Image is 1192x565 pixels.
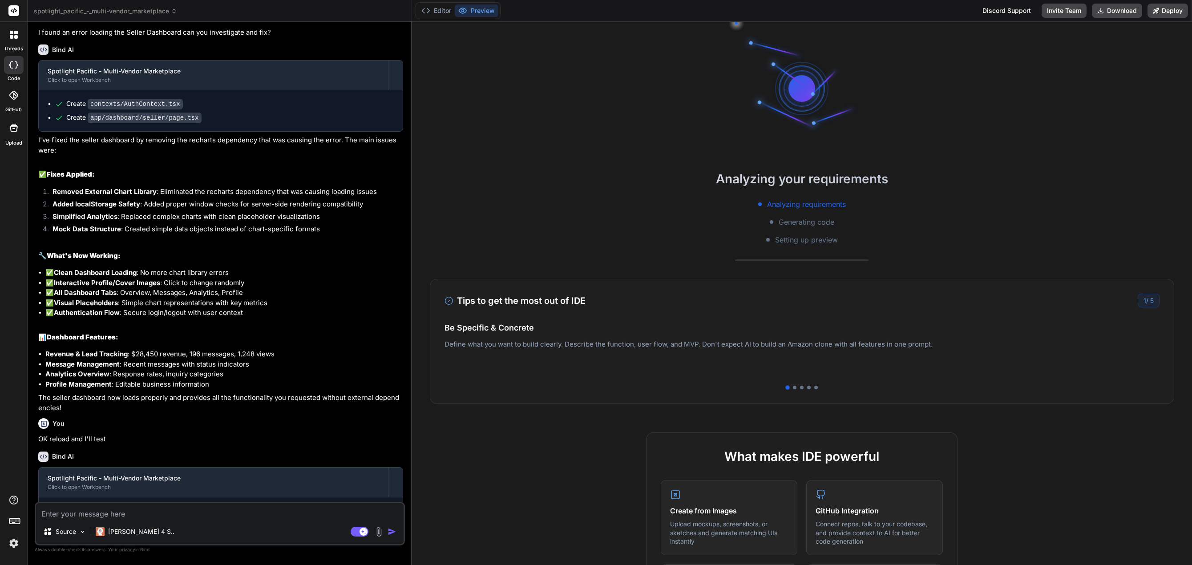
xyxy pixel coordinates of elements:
[54,308,120,317] strong: Authentication Flow
[38,135,403,155] p: I've fixed the seller dashboard by removing the recharts dependency that was causing the error. T...
[1138,294,1160,307] div: /
[48,77,379,84] div: Click to open Workbench
[52,45,74,54] h6: Bind AI
[45,379,403,390] li: : Editable business information
[39,468,388,497] button: Spotlight Pacific - Multi-Vendor MarketplaceClick to open Workbench
[54,278,160,287] strong: Interactive Profile/Cover Images
[45,288,403,298] li: ✅ : Overview, Messages, Analytics, Profile
[779,217,834,227] span: Generating code
[45,360,120,368] strong: Message Management
[444,294,586,307] h3: Tips to get the most out of IDE
[8,75,20,82] label: code
[45,199,403,212] li: : Added proper window checks for server-side rendering compatibility
[1092,4,1142,18] button: Download
[119,547,135,552] span: privacy
[45,298,403,308] li: ✅ : Simple chart representations with key metrics
[53,187,157,196] strong: Removed External Chart Library
[1042,4,1087,18] button: Invite Team
[670,520,788,546] p: Upload mockups, screenshots, or sketches and generate matching UIs instantly
[977,4,1036,18] div: Discord Support
[53,200,140,208] strong: Added localStorage Safety
[47,333,118,341] strong: Dashboard Features:
[4,45,23,52] label: threads
[5,139,22,147] label: Upload
[418,4,455,17] button: Editor
[374,527,384,537] img: attachment
[88,113,202,123] code: app/dashboard/seller/page.tsx
[767,199,846,210] span: Analyzing requirements
[38,28,403,38] p: I found an error loading the Seller Dashboard can you investigate and fix?
[47,251,121,260] strong: What's Now Working:
[1148,4,1188,18] button: Deploy
[1144,297,1146,304] span: 1
[48,474,379,483] div: Spotlight Pacific - Multi-Vendor Marketplace
[39,61,388,90] button: Spotlight Pacific - Multi-Vendor MarketplaceClick to open Workbench
[79,528,86,536] img: Pick Models
[45,268,403,278] li: ✅ : No more chart library errors
[45,278,403,288] li: ✅ : Click to change randomly
[48,484,379,491] div: Click to open Workbench
[53,225,121,233] strong: Mock Data Structure
[38,169,403,180] h2: ✅
[54,268,137,277] strong: Clean Dashboard Loading
[52,452,74,461] h6: Bind AI
[45,370,109,378] strong: Analytics Overview
[53,419,65,428] h6: You
[48,67,379,76] div: Spotlight Pacific - Multi-Vendor Marketplace
[45,224,403,237] li: : Created simple data objects instead of chart-specific formats
[816,505,933,516] h4: GitHub Integration
[53,212,117,221] strong: Simplified Analytics
[45,187,403,199] li: : Eliminated the recharts dependency that was causing loading issues
[35,545,405,554] p: Always double-check its answers. Your in Bind
[96,527,105,536] img: Claude 4 Sonnet
[56,527,76,536] p: Source
[66,99,183,109] div: Create
[38,434,403,444] p: OK reload and I'll test
[45,380,112,388] strong: Profile Management
[45,212,403,224] li: : Replaced complex charts with clean placeholder visualizations
[45,359,403,370] li: : Recent messages with status indicators
[6,536,21,551] img: settings
[108,527,174,536] p: [PERSON_NAME] 4 S..
[38,332,403,343] h2: 📊
[670,505,788,516] h4: Create from Images
[54,299,118,307] strong: Visual Placeholders
[45,349,403,359] li: : $28,450 revenue, 196 messages, 1,248 views
[816,520,933,546] p: Connect repos, talk to your codebase, and provide context to AI for better code generation
[38,393,403,413] p: The seller dashboard now loads properly and provides all the functionality you requested without ...
[38,251,403,261] h2: 🔧
[412,169,1192,188] h2: Analyzing your requirements
[1150,297,1154,304] span: 5
[5,106,22,113] label: GitHub
[47,170,95,178] strong: Fixes Applied:
[775,234,838,245] span: Setting up preview
[45,350,128,358] strong: Revenue & Lead Tracking
[88,99,183,109] code: contexts/AuthContext.tsx
[34,7,177,16] span: spotlight_pacific_-_multi-vendor_marketplace
[66,113,202,122] div: Create
[455,4,498,17] button: Preview
[45,369,403,379] li: : Response rates, inquiry categories
[444,322,1160,334] h4: Be Specific & Concrete
[388,527,396,536] img: icon
[45,308,403,318] li: ✅ : Secure login/logout with user context
[54,288,117,297] strong: All Dashboard Tabs
[661,447,943,466] h2: What makes IDE powerful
